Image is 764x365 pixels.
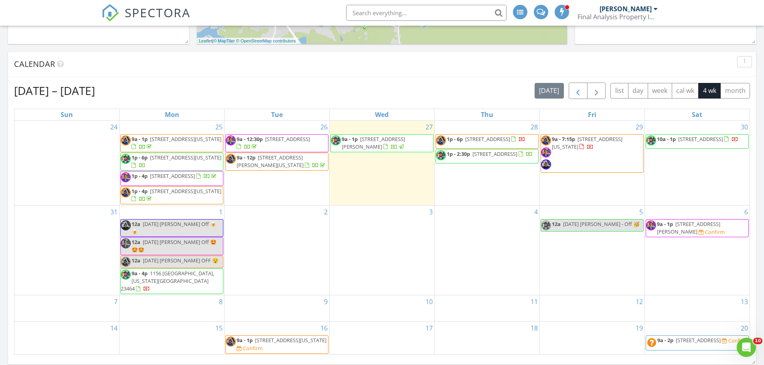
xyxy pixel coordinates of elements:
[330,205,435,295] td: Go to September 3, 2025
[657,220,720,235] a: 9a - 1p [STREET_ADDRESS][PERSON_NAME]
[120,205,225,295] td: Go to September 1, 2025
[539,322,644,355] td: Go to September 19, 2025
[237,337,326,344] a: 9a - 1p [STREET_ADDRESS][US_STATE]
[132,257,140,264] span: 12a
[648,83,672,99] button: week
[644,322,750,355] td: Go to September 20, 2025
[672,83,699,99] button: cal wk
[541,134,644,173] a: 9a - 7:15p [STREET_ADDRESS][US_STATE]
[436,149,539,163] a: 1p - 2:30p [STREET_ADDRESS]
[121,220,131,230] img: 20210608_122421.jpg
[737,338,756,357] iframe: Intercom live chat
[533,206,539,218] a: Go to September 4, 2025
[225,205,330,295] td: Go to September 2, 2025
[720,83,750,99] button: month
[197,38,298,44] div: |
[586,109,598,120] a: Friday
[120,153,223,171] a: 1p - 6p [STREET_ADDRESS][US_STATE]
[610,83,628,99] button: list
[265,135,310,143] span: [STREET_ADDRESS]
[121,270,214,292] span: 1156 [GEOGRAPHIC_DATA], [US_STATE][GEOGRAPHIC_DATA] 23464
[243,345,263,351] div: Confirm
[237,154,255,161] span: 9a - 12p
[690,109,704,120] a: Saturday
[330,295,435,322] td: Go to September 10, 2025
[132,188,148,195] span: 1p - 4p
[319,121,329,133] a: Go to August 26, 2025
[319,322,329,335] a: Go to September 16, 2025
[646,134,749,149] a: 10a - 1p [STREET_ADDRESS]
[132,270,148,277] span: 9a - 4p
[14,121,120,206] td: Go to August 24, 2025
[237,345,263,352] a: Confirm
[541,135,551,145] img: 20210608_122349.jpg
[739,295,750,308] a: Go to September 13, 2025
[225,153,328,171] a: 9a - 12p [STREET_ADDRESS][PERSON_NAME][US_STATE]
[214,322,224,335] a: Go to September 15, 2025
[109,322,119,335] a: Go to September 14, 2025
[436,150,446,160] img: todd_estes_round_hs.png
[120,322,225,355] td: Go to September 15, 2025
[578,13,658,21] div: Final Analysis Property Inspections
[728,337,748,344] div: Confirm
[322,206,329,218] a: Go to September 2, 2025
[121,172,131,182] img: 20210610_122857.jpg
[120,121,225,206] td: Go to August 25, 2025
[634,295,644,308] a: Go to September 12, 2025
[424,322,434,335] a: Go to September 17, 2025
[132,220,140,228] span: 12a
[552,220,561,228] span: 12a
[657,135,738,143] a: 10a - 1p [STREET_ADDRESS]
[330,134,434,152] a: 9a - 1p [STREET_ADDRESS][PERSON_NAME]
[322,295,329,308] a: Go to September 9, 2025
[121,270,131,280] img: todd_estes_round_hs.png
[657,337,722,344] a: 9a - 2p [STREET_ADDRESS]
[225,295,330,322] td: Go to September 9, 2025
[644,205,750,295] td: Go to September 6, 2025
[237,154,326,169] a: 9a - 12p [STREET_ADDRESS][PERSON_NAME][US_STATE]
[657,337,673,344] span: 9a - 2p
[101,11,190,28] a: SPECTORA
[646,135,656,145] img: todd_estes_round_hs.png
[373,109,390,120] a: Wednesday
[722,337,748,345] a: Confirm
[120,268,223,294] a: 9a - 4p 1156 [GEOGRAPHIC_DATA], [US_STATE][GEOGRAPHIC_DATA] 23464
[739,322,750,335] a: Go to September 20, 2025
[121,188,131,198] img: 20210608_122349.jpg
[447,135,525,143] a: 1p - 6p [STREET_ADDRESS]
[120,134,223,152] a: 9a - 1p [STREET_ADDRESS][US_STATE]
[434,121,539,206] td: Go to August 28, 2025
[535,83,564,99] button: [DATE]
[539,121,644,206] td: Go to August 29, 2025
[59,109,75,120] a: Sunday
[213,38,235,43] a: © MapTiler
[699,228,725,236] a: Confirm
[109,121,119,133] a: Go to August 24, 2025
[121,135,131,145] img: 20210608_122349.jpg
[644,121,750,206] td: Go to August 30, 2025
[434,322,539,355] td: Go to September 18, 2025
[14,83,95,99] h2: [DATE] – [DATE]
[739,121,750,133] a: Go to August 30, 2025
[226,337,236,347] img: 20210608_122349.jpg
[132,220,217,235] span: [DATE] [PERSON_NAME] Off 🍺🍺
[657,220,673,228] span: 9a - 1p
[428,206,434,218] a: Go to September 3, 2025
[539,205,644,295] td: Go to September 5, 2025
[434,295,539,322] td: Go to September 11, 2025
[529,295,539,308] a: Go to September 11, 2025
[465,135,510,143] span: [STREET_ADDRESS]
[436,134,539,149] a: 1p - 6p [STREET_ADDRESS]
[236,38,296,43] a: © OpenStreetMap contributors
[330,322,435,355] td: Go to September 17, 2025
[331,135,341,145] img: todd_estes_round_hs.png
[225,121,330,206] td: Go to August 26, 2025
[217,295,224,308] a: Go to September 8, 2025
[163,109,181,120] a: Monday
[132,154,148,161] span: 1p - 6p
[237,135,310,150] a: 9a - 12:30p [STREET_ADDRESS]
[646,335,749,351] a: 9a - 2p [STREET_ADDRESS] Confirm
[226,154,236,164] img: 20210608_122349.jpg
[237,337,253,344] span: 9a - 1p
[539,295,644,322] td: Go to September 12, 2025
